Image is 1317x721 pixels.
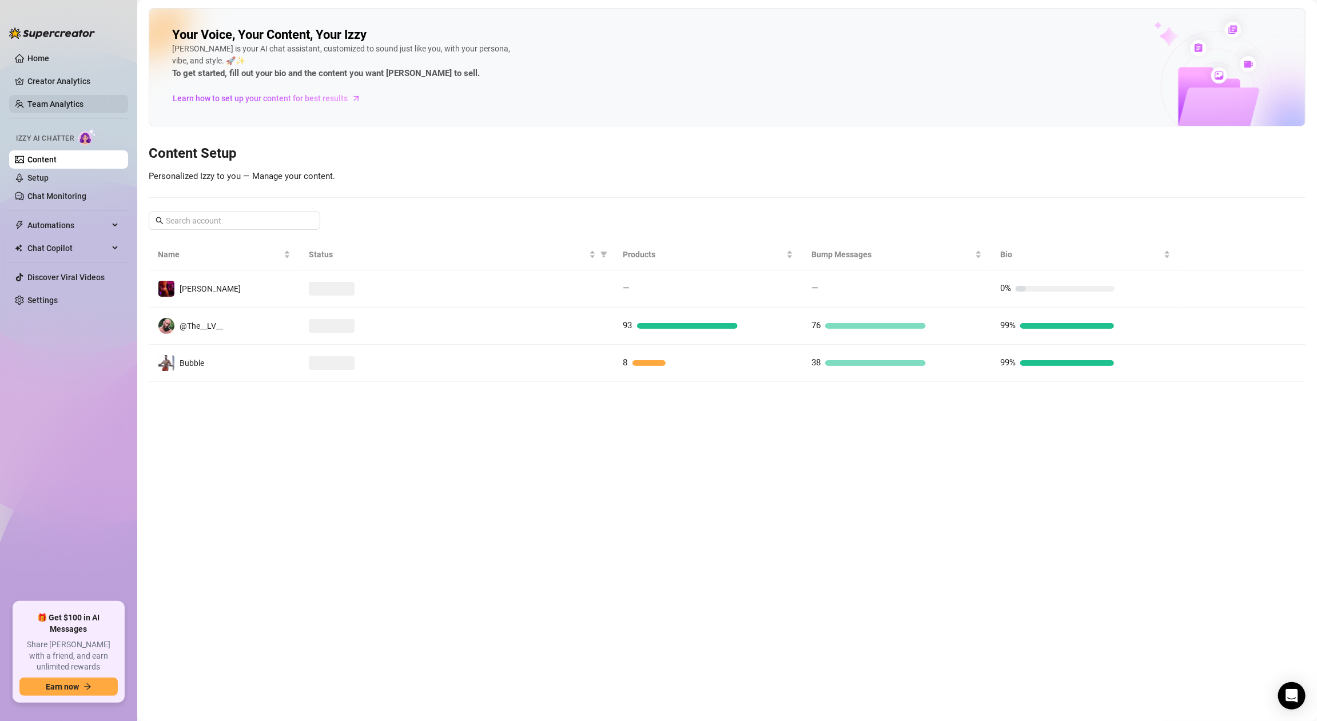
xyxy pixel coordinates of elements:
span: 99% [1000,357,1016,368]
span: arrow-right [351,93,362,104]
img: Felix [158,281,174,297]
div: Open Intercom Messenger [1278,682,1306,710]
span: 🎁 Get $100 in AI Messages [19,612,118,635]
img: Bubble [158,355,174,371]
span: Izzy AI Chatter [16,133,74,144]
img: @The__LV__ [158,318,174,334]
span: thunderbolt [15,221,24,230]
span: 99% [1000,320,1016,330]
a: Settings [27,296,58,305]
span: Bio [1000,248,1161,261]
span: Products [623,248,785,261]
span: Learn how to set up your content for best results [173,92,348,105]
div: [PERSON_NAME] is your AI chat assistant, customized to sound just like you, with your persona, vi... [172,43,515,81]
a: Discover Viral Videos [27,273,105,282]
span: 93 [623,320,632,330]
span: — [811,283,818,293]
button: Earn nowarrow-right [19,678,118,696]
th: Bump Messages [802,239,991,270]
span: search [156,217,164,225]
span: [PERSON_NAME] [180,284,241,293]
span: 8 [623,357,628,368]
th: Bio [991,239,1180,270]
span: 76 [811,320,821,330]
span: Bubble [180,358,204,368]
img: logo-BBDzfeDw.svg [9,27,95,39]
img: AI Chatter [78,129,96,145]
a: Team Analytics [27,99,83,109]
h2: Your Voice, Your Content, Your Izzy [172,27,367,43]
span: Automations [27,216,109,234]
span: @The__LV__ [180,321,223,330]
a: Creator Analytics [27,72,119,90]
th: Name [149,239,300,270]
th: Status [300,239,614,270]
span: Share [PERSON_NAME] with a friend, and earn unlimited rewards [19,639,118,673]
span: arrow-right [83,683,91,691]
h3: Content Setup [149,145,1306,163]
span: 0% [1000,283,1011,293]
a: Home [27,54,49,63]
span: 38 [811,357,821,368]
span: Status [309,248,587,261]
span: — [623,283,630,293]
a: Setup [27,173,49,182]
span: Personalized Izzy to you — Manage your content. [149,171,335,181]
span: Chat Copilot [27,239,109,257]
img: ai-chatter-content-library-cLFOSyPT.png [1128,9,1305,126]
a: Content [27,155,57,164]
span: Earn now [46,682,79,691]
img: Chat Copilot [15,244,22,252]
span: filter [600,251,607,258]
span: Name [158,248,281,261]
th: Products [614,239,803,270]
a: Chat Monitoring [27,192,86,201]
input: Search account [166,214,304,227]
span: Bump Messages [811,248,973,261]
strong: To get started, fill out your bio and the content you want [PERSON_NAME] to sell. [172,68,480,78]
span: filter [598,246,610,263]
a: Learn how to set up your content for best results [172,89,369,107]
